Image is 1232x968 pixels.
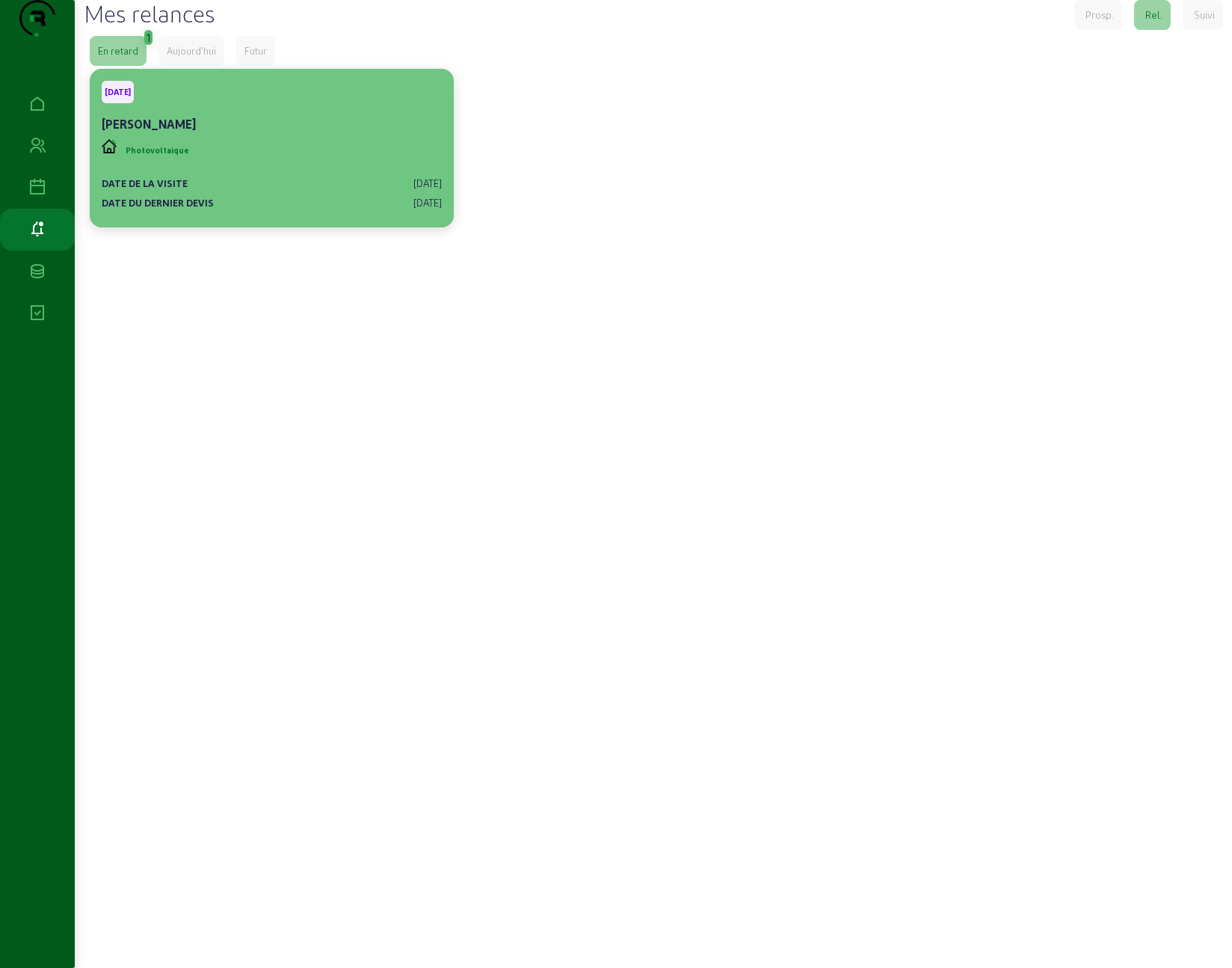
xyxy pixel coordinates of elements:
[147,25,150,46] div: 1
[1085,8,1114,22] div: Prosp.
[102,139,117,153] img: PVELEC
[1145,8,1162,22] div: Rel.
[413,196,442,209] div: [DATE]
[102,196,214,209] div: Date du dernier devis
[1194,8,1215,22] div: Suivi
[102,177,188,190] div: Date de la visite
[413,177,442,190] div: [DATE]
[105,87,131,97] span: [DATE]
[102,117,196,131] cam-card-title: [PERSON_NAME]
[167,44,216,58] div: Aujourd'hui
[98,44,138,58] div: En retard
[126,145,189,156] span: Photovoltaique
[244,44,267,58] div: Futur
